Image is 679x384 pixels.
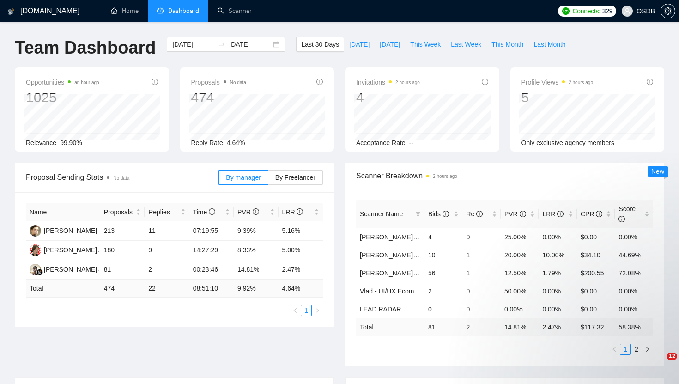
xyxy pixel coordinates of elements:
td: 4 [424,228,463,246]
td: 00:23:46 [189,260,234,280]
span: This Month [491,39,523,49]
iframe: Intercom live chat [648,353,670,375]
li: 1 [301,305,312,316]
a: homeHome [111,7,139,15]
span: [DATE] [349,39,370,49]
div: 4 [356,89,420,106]
span: Dashboard [168,7,199,15]
td: 0.00% [539,228,577,246]
span: Last Week [451,39,481,49]
div: [PERSON_NAME] [44,226,97,236]
td: 474 [100,280,145,298]
button: setting [661,4,675,18]
td: Total [26,280,100,298]
a: Vlad - UI/UX Ecommerce [360,287,432,295]
td: 5.16% [279,221,323,241]
span: Time [193,208,215,216]
span: Bids [428,210,449,218]
img: MI [30,264,41,275]
span: Relevance [26,139,56,146]
a: LEAD RADAR [360,305,401,313]
button: right [312,305,323,316]
div: [PERSON_NAME] [44,245,97,255]
td: 9 [145,241,189,260]
td: $200.55 [577,264,615,282]
span: 4.64% [227,139,245,146]
span: info-circle [647,79,653,85]
a: [PERSON_NAME] - UI/UX General [360,269,461,277]
td: 12.50% [501,264,539,282]
span: filter [415,211,421,217]
span: left [292,308,298,313]
span: PVR [504,210,526,218]
td: 5.00% [279,241,323,260]
span: info-circle [209,208,215,215]
td: 8.33% [234,241,278,260]
a: [PERSON_NAME] - UI/UX Fintech [360,251,459,259]
td: 213 [100,221,145,241]
div: [PERSON_NAME] [44,264,97,274]
img: DA [30,225,41,237]
img: logo [8,4,14,19]
span: Connects: [573,6,600,16]
td: $0.00 [577,228,615,246]
img: upwork-logo.png [562,7,570,15]
a: setting [661,7,675,15]
td: 0 [424,300,463,318]
span: Opportunities [26,77,99,88]
td: 2.47% [279,260,323,280]
button: left [290,305,301,316]
th: Proposals [100,203,145,221]
span: Re [466,210,483,218]
span: CPR [581,210,602,218]
td: 0.00% [615,228,653,246]
div: 474 [191,89,246,106]
span: No data [113,176,129,181]
span: Profile Views [521,77,594,88]
span: Last 30 Days [301,39,339,49]
span: to [218,41,225,48]
td: 0 [462,300,501,318]
td: 72.08% [615,264,653,282]
span: No data [230,80,246,85]
td: 180 [100,241,145,260]
span: info-circle [557,211,564,217]
span: New [651,168,664,175]
span: Proposal Sending Stats [26,171,218,183]
button: [DATE] [375,37,405,52]
input: End date [229,39,271,49]
td: 44.69% [615,246,653,264]
span: Reply Rate [191,139,223,146]
a: DA[PERSON_NAME] [30,226,97,234]
img: AK [30,244,41,256]
span: LRR [282,208,303,216]
td: 10.00% [539,246,577,264]
span: Score [618,205,636,223]
span: Invitations [356,77,420,88]
span: info-circle [316,79,323,85]
td: 81 [100,260,145,280]
span: info-circle [443,211,449,217]
span: right [315,308,320,313]
span: Only exclusive agency members [521,139,615,146]
img: gigradar-bm.png [36,269,43,275]
time: 2 hours ago [395,80,420,85]
td: 20.00% [501,246,539,264]
button: Last Week [446,37,486,52]
input: Start date [172,39,214,49]
span: info-circle [253,208,259,215]
span: [DATE] [380,39,400,49]
td: 50.00% [501,282,539,300]
td: 4.64 % [279,280,323,298]
button: [DATE] [344,37,375,52]
td: 0 [462,282,501,300]
td: Total [356,318,424,336]
span: LRR [542,210,564,218]
span: Acceptance Rate [356,139,406,146]
td: 81 [424,318,463,336]
td: 14.81% [234,260,278,280]
td: 2 [462,318,501,336]
button: This Week [405,37,446,52]
span: By Freelancer [275,174,315,181]
td: 56 [424,264,463,282]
